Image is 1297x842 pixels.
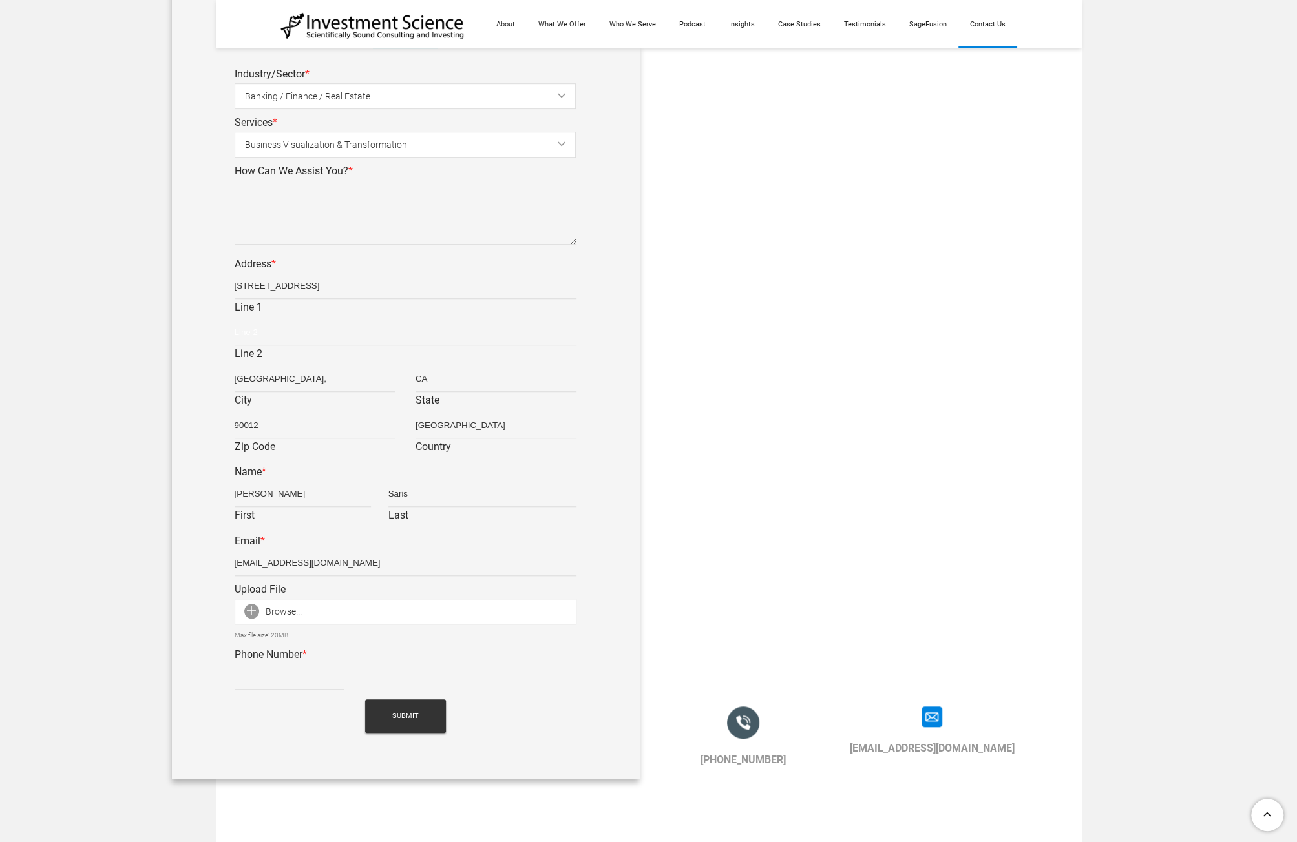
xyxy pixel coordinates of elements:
a: [EMAIL_ADDRESS][DOMAIN_NAME] [850,742,1015,754]
input: Zip Code [235,413,395,438]
label: Address [235,258,276,270]
span: Banking / Finance / Real Estate [245,82,586,111]
input: Line 1 [235,273,576,299]
label: Country [416,438,576,459]
label: State [416,392,576,413]
input: Last [388,481,576,507]
input: City [235,366,395,392]
label: Email [235,535,265,547]
input: First [235,481,372,507]
label: Industry/Sector [235,68,310,80]
label: How Can We Assist You? [235,165,353,177]
label: Line 2 [235,345,576,366]
label: Upload File [235,583,286,595]
label: Services [235,116,277,128]
input: Line 2 [235,320,576,345]
label: Phone Number [235,648,307,661]
iframe: Select a Date & Time - Calendly [659,54,1017,752]
a: To Top [1246,794,1291,836]
div: Browse... [235,599,302,624]
img: Investment Science | NYC Consulting Services [280,12,465,40]
label: Name [235,466,266,478]
img: Picture [727,706,759,739]
span: Business Visualization & Transformation [245,130,586,159]
input: State [416,366,576,392]
input: Country [416,413,576,438]
img: Picture [922,706,942,727]
span: Submit [392,699,419,733]
label: Last [388,507,576,528]
div: Max file size: 20MB [235,630,576,641]
label: Zip Code [235,438,395,459]
label: Line 1 [235,299,576,320]
a: [PHONE_NUMBER] [701,754,786,766]
label: First [235,507,372,528]
label: City [235,392,395,413]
